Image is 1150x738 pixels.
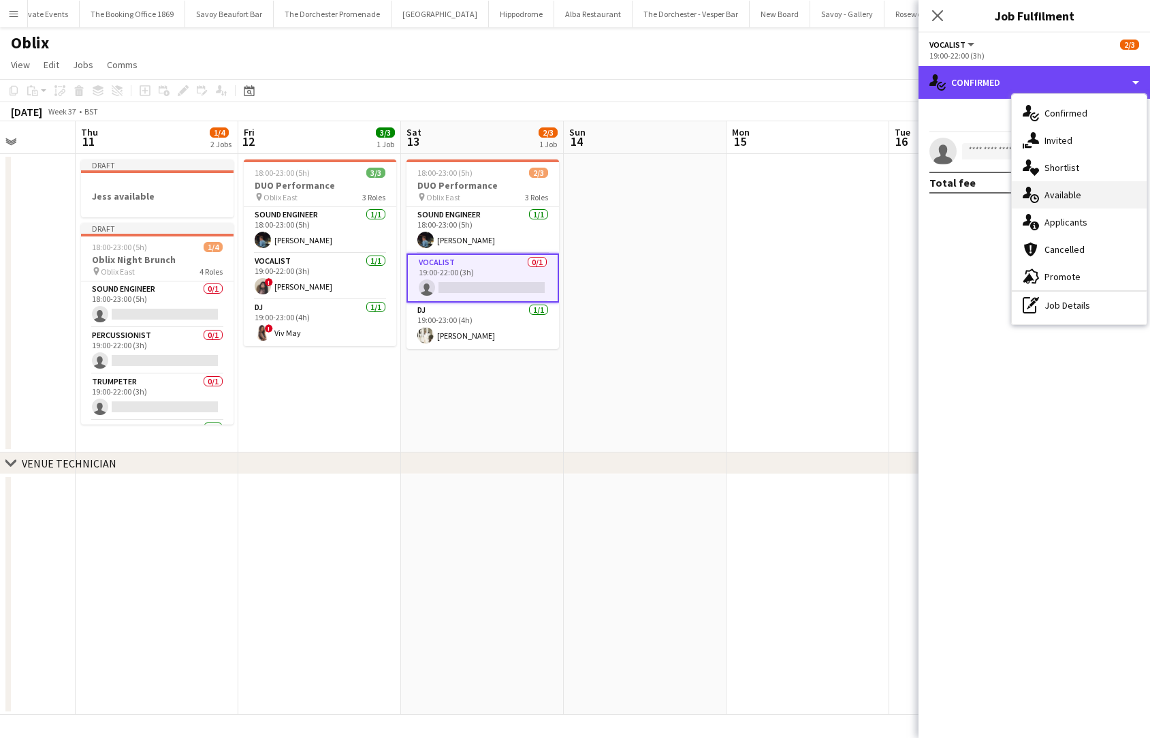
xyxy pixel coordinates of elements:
[101,266,135,277] span: Oblix East
[265,324,273,333] span: !
[919,66,1150,99] div: Confirmed
[929,50,1139,61] div: 19:00-22:00 (3h)
[406,179,559,191] h3: DUO Performance
[417,168,473,178] span: 18:00-23:00 (5h)
[539,127,558,138] span: 2/3
[406,207,559,253] app-card-role: Sound Engineer1/118:00-23:00 (5h)[PERSON_NAME]
[244,159,396,346] app-job-card: 18:00-23:00 (5h)3/3DUO Performance Oblix East3 RolesSound Engineer1/118:00-23:00 (5h)[PERSON_NAME...
[81,126,98,138] span: Thu
[81,223,234,425] app-job-card: Draft18:00-23:00 (5h)1/4Oblix Night Brunch Oblix East4 RolesSound Engineer0/118:00-23:00 (5h) Per...
[376,127,395,138] span: 3/3
[554,1,633,27] button: Alba Restaurant
[732,126,750,138] span: Mon
[404,134,421,149] span: 13
[1012,99,1147,127] div: Confirmed
[5,56,35,74] a: View
[366,168,385,178] span: 3/3
[84,106,98,117] div: BST
[38,56,65,74] a: Edit
[529,168,548,178] span: 2/3
[244,179,396,191] h3: DUO Performance
[569,126,586,138] span: Sun
[406,126,421,138] span: Sat
[406,303,559,349] app-card-role: DJ1/119:00-23:00 (4h)[PERSON_NAME]
[92,242,147,252] span: 18:00-23:00 (5h)
[204,242,223,252] span: 1/4
[73,59,93,71] span: Jobs
[567,134,586,149] span: 14
[1120,40,1139,50] span: 2/3
[81,420,234,467] app-card-role: DJ1/1
[730,134,750,149] span: 15
[929,40,965,50] span: Vocalist
[1012,263,1147,290] div: Promote
[45,106,79,117] span: Week 37
[8,1,80,27] button: Private Events
[1012,209,1147,236] div: Applicants
[1012,181,1147,209] div: Available
[107,59,138,71] span: Comms
[392,1,489,27] button: [GEOGRAPHIC_DATA]
[11,59,30,71] span: View
[11,105,42,119] div: [DATE]
[895,126,910,138] span: Tue
[263,192,298,202] span: Oblix East
[1012,127,1147,154] div: Invited
[884,1,1018,27] button: Rosewood [GEOGRAPHIC_DATA]
[929,40,976,50] button: Vocalist
[810,1,884,27] button: Savoy - Gallery
[919,7,1150,25] h3: Job Fulfilment
[244,126,255,138] span: Fri
[244,253,396,300] app-card-role: Vocalist1/119:00-22:00 (3h)![PERSON_NAME]
[426,192,460,202] span: Oblix East
[362,192,385,202] span: 3 Roles
[11,33,49,53] h1: Oblix
[525,192,548,202] span: 3 Roles
[1012,292,1147,319] div: Job Details
[79,134,98,149] span: 11
[210,127,229,138] span: 1/4
[633,1,750,27] button: The Dorchester - Vesper Bar
[929,176,976,189] div: Total fee
[274,1,392,27] button: The Dorchester Promenade
[81,159,234,217] app-job-card: DraftJess available
[81,253,234,266] h3: Oblix Night Brunch
[255,168,310,178] span: 18:00-23:00 (5h)
[539,139,557,149] div: 1 Job
[22,457,116,470] div: VENUE TECHNICIAN
[489,1,554,27] button: Hippodrome
[750,1,810,27] button: New Board
[81,190,234,202] h3: Jess available
[80,1,185,27] button: The Booking Office 1869
[1012,236,1147,263] div: Cancelled
[67,56,99,74] a: Jobs
[265,278,273,286] span: !
[199,266,223,277] span: 4 Roles
[210,139,231,149] div: 2 Jobs
[242,134,255,149] span: 12
[81,223,234,234] div: Draft
[406,253,559,303] app-card-role: Vocalist0/119:00-22:00 (3h)
[44,59,59,71] span: Edit
[81,281,234,328] app-card-role: Sound Engineer0/118:00-23:00 (5h)
[406,159,559,349] app-job-card: 18:00-23:00 (5h)2/3DUO Performance Oblix East3 RolesSound Engineer1/118:00-23:00 (5h)[PERSON_NAME...
[81,374,234,420] app-card-role: Trumpeter0/119:00-22:00 (3h)
[101,56,143,74] a: Comms
[1012,154,1147,181] div: Shortlist
[81,328,234,374] app-card-role: Percussionist0/119:00-22:00 (3h)
[244,207,396,253] app-card-role: Sound Engineer1/118:00-23:00 (5h)[PERSON_NAME]
[185,1,274,27] button: Savoy Beaufort Bar
[377,139,394,149] div: 1 Job
[81,159,234,170] div: Draft
[244,300,396,346] app-card-role: DJ1/119:00-23:00 (4h)!Viv May
[893,134,910,149] span: 16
